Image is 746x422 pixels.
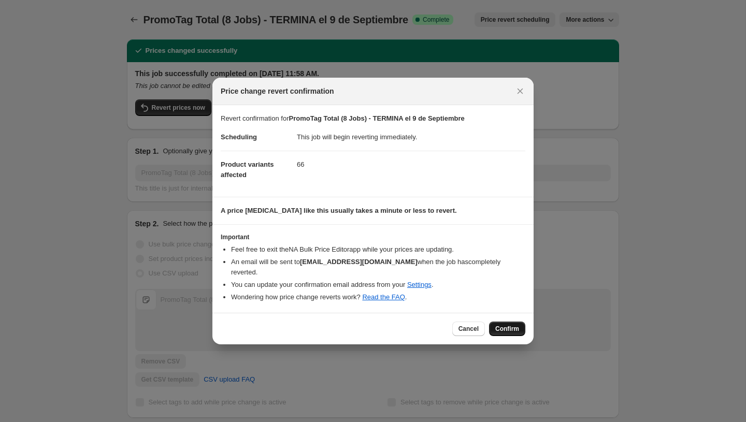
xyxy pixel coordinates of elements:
a: Settings [407,281,432,288]
a: Read the FAQ [362,293,405,301]
button: Cancel [452,322,485,336]
p: Revert confirmation for [221,113,525,124]
b: A price [MEDICAL_DATA] like this usually takes a minute or less to revert. [221,207,457,214]
h3: Important [221,233,525,241]
li: Feel free to exit the NA Bulk Price Editor app while your prices are updating. [231,244,525,255]
span: Price change revert confirmation [221,86,334,96]
span: Confirm [495,325,519,333]
li: Wondering how price change reverts work? . [231,292,525,302]
dd: This job will begin reverting immediately. [297,124,525,151]
button: Close [513,84,527,98]
b: [EMAIL_ADDRESS][DOMAIN_NAME] [300,258,418,266]
li: An email will be sent to when the job has completely reverted . [231,257,525,278]
dd: 66 [297,151,525,178]
span: Product variants affected [221,161,274,179]
button: Confirm [489,322,525,336]
b: PromoTag Total (8 Jobs) - TERMINA el 9 de Septiembre [289,114,465,122]
li: You can update your confirmation email address from your . [231,280,525,290]
span: Cancel [458,325,479,333]
span: Scheduling [221,133,257,141]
